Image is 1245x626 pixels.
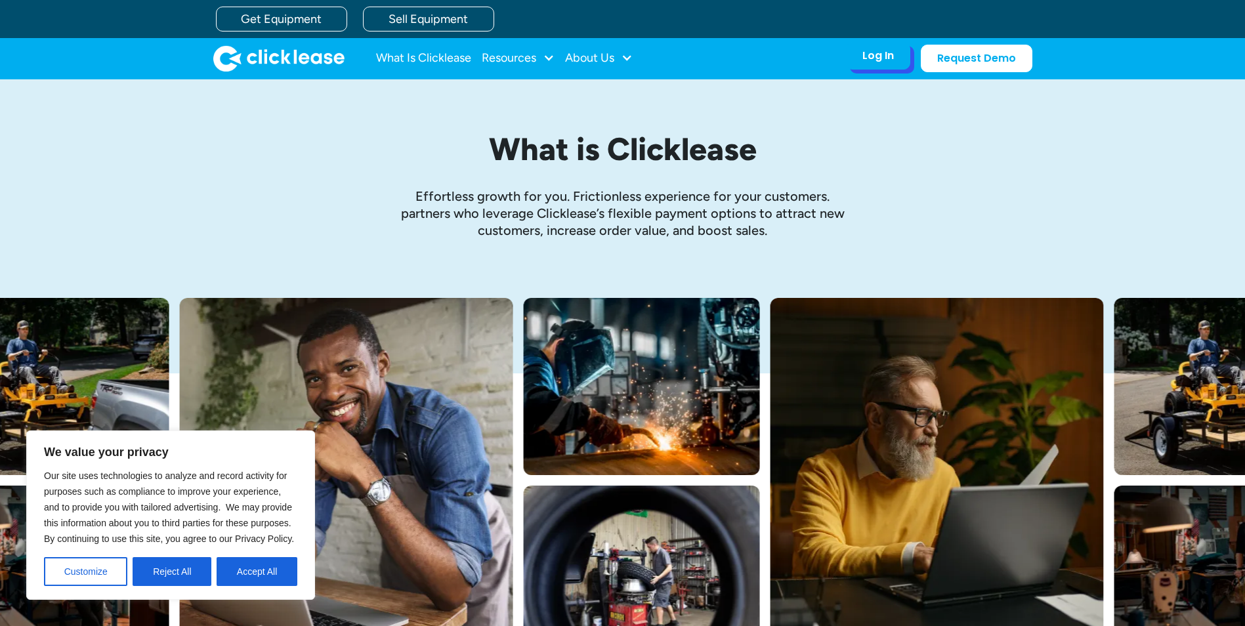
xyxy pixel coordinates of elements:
[213,45,345,72] img: Clicklease logo
[363,7,494,31] a: Sell Equipment
[862,49,894,62] div: Log In
[213,45,345,72] a: home
[26,430,315,600] div: We value your privacy
[216,7,347,31] a: Get Equipment
[133,557,211,586] button: Reject All
[921,45,1032,72] a: Request Demo
[565,45,633,72] div: About Us
[44,470,294,544] span: Our site uses technologies to analyze and record activity for purposes such as compliance to impr...
[314,132,931,167] h1: What is Clicklease
[217,557,297,586] button: Accept All
[393,188,853,239] p: Effortless growth ﻿for you. Frictionless experience for your customers. partners who leverage Cli...
[44,557,127,586] button: Customize
[482,45,555,72] div: Resources
[524,298,760,475] img: A welder in a large mask working on a large pipe
[376,45,471,72] a: What Is Clicklease
[44,444,297,460] p: We value your privacy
